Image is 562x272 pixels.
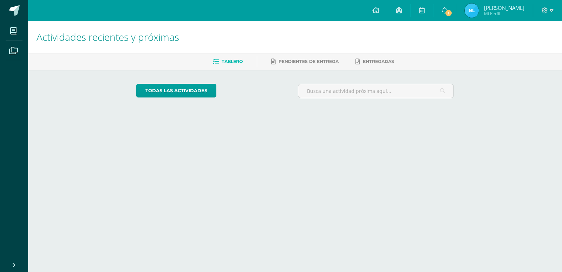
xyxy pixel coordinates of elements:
span: Mi Perfil [484,11,524,17]
span: Pendientes de entrega [279,59,339,64]
a: Tablero [213,56,243,67]
span: Actividades recientes y próximas [37,30,179,44]
span: Entregadas [363,59,394,64]
span: [PERSON_NAME] [484,4,524,11]
span: Tablero [222,59,243,64]
span: 1 [445,9,452,17]
input: Busca una actividad próxima aquí... [298,84,454,98]
a: Entregadas [355,56,394,67]
img: a2b354ca25f4c40e1c7985fa0413b28a.png [465,4,479,18]
a: todas las Actividades [136,84,216,97]
a: Pendientes de entrega [271,56,339,67]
